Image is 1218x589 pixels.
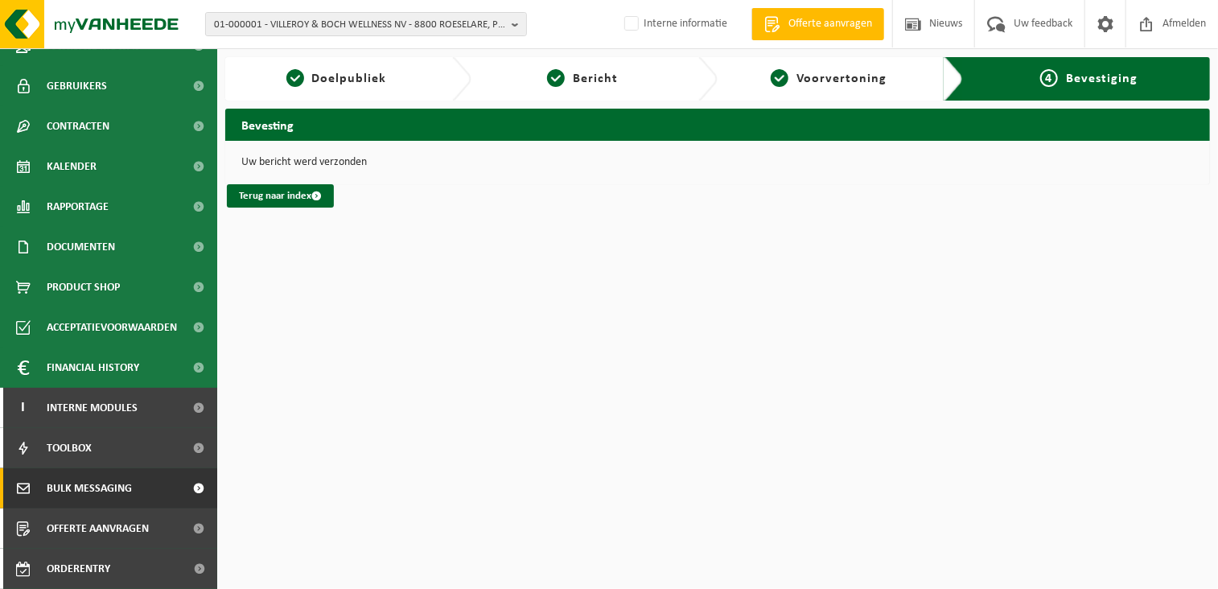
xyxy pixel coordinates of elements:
span: Offerte aanvragen [47,509,149,549]
span: Toolbox [47,428,92,468]
span: 2 [547,69,565,87]
span: Gebruikers [47,66,107,106]
span: Documenten [47,227,115,267]
span: Interne modules [47,388,138,428]
span: I [16,388,31,428]
span: Voorvertoning [796,72,887,85]
span: Contracten [47,106,109,146]
button: 01-000001 - VILLEROY & BOCH WELLNESS NV - 8800 ROESELARE, POPULIERSTRAAT 1 [205,12,527,36]
span: Financial History [47,348,139,388]
span: Kalender [47,146,97,187]
span: Bevestiging [1066,72,1138,85]
span: Acceptatievoorwaarden [47,307,177,348]
h2: Bevesting [225,109,1210,140]
span: Orderentry Goedkeuring [47,549,182,589]
span: Doelpubliek [312,72,387,85]
a: Offerte aanvragen [751,8,884,40]
span: 01-000001 - VILLEROY & BOCH WELLNESS NV - 8800 ROESELARE, POPULIERSTRAAT 1 [214,13,505,37]
p: Uw bericht werd verzonden [241,157,1194,168]
a: Terug naar index [227,184,334,208]
span: 3 [771,69,788,87]
span: Bericht [573,72,618,85]
span: Offerte aanvragen [784,16,876,32]
span: 4 [1040,69,1058,87]
label: Interne informatie [621,12,727,36]
span: Product Shop [47,267,120,307]
span: Bulk Messaging [47,468,132,509]
span: 1 [286,69,304,87]
span: Rapportage [47,187,109,227]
